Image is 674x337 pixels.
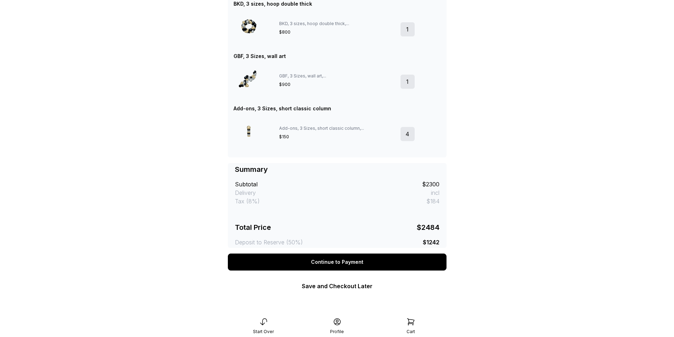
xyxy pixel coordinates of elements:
[407,329,415,335] div: Cart
[235,222,271,232] div: Total Price
[431,188,439,197] div: incl
[401,127,415,141] div: 4
[234,0,312,7] div: BKD, 3 sizes, hoop double thick
[302,283,373,290] a: Save and Checkout Later
[426,197,439,205] div: $184
[279,21,394,27] div: BKD, 3 sizes, hoop double thick, ...
[228,254,447,271] div: Continue to Payment
[279,73,394,79] div: GBF, 3 Sizes, wall art, ...
[235,197,260,205] div: Tax (8%)
[279,126,394,131] div: Add-ons, 3 Sizes, short classic column, ...
[234,53,286,60] div: GBF, 3 Sizes, wall art
[253,329,274,335] div: Start Over
[279,134,394,140] div: $ 150
[235,188,256,197] div: Delivery
[234,105,331,112] div: Add-ons, 3 Sizes, short classic column
[401,22,415,36] div: 1
[423,238,439,246] div: $1242
[235,164,268,174] div: Summary
[279,82,394,87] div: $ 900
[235,238,303,246] div: Deposit to Reserve (50%)
[330,329,344,335] div: Profile
[401,75,415,89] div: 1
[279,29,394,35] div: $ 800
[422,180,439,188] div: $2300
[417,222,439,232] div: $2484
[235,180,258,188] div: Subtotal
